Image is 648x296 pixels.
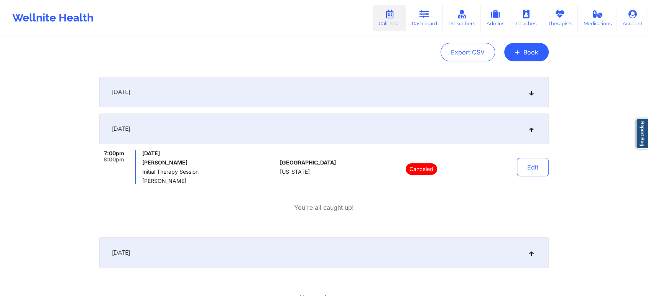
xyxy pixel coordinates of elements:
span: [DATE] [112,249,130,257]
a: Report Bug [636,118,648,149]
button: Edit [517,158,549,176]
a: Therapists [542,5,578,31]
button: +Book [504,43,549,61]
span: [DATE] [112,88,130,96]
a: Prescribers [443,5,481,31]
span: [PERSON_NAME] [142,178,277,184]
a: Medications [578,5,617,31]
span: [DATE] [112,125,130,133]
button: Export CSV [441,43,495,61]
a: Calendar [373,5,406,31]
p: Canceled [406,163,437,175]
span: 8:00pm [104,156,124,163]
span: Initial Therapy Session [142,169,277,175]
span: [DATE] [142,150,277,156]
h6: [PERSON_NAME] [142,160,277,166]
span: 7:00pm [104,150,124,156]
span: [GEOGRAPHIC_DATA] [280,160,336,166]
a: Dashboard [406,5,443,31]
span: + [515,50,520,54]
p: You're all caught up! [294,203,354,212]
a: Admins [480,5,510,31]
span: [US_STATE] [280,169,310,175]
a: Account [617,5,648,31]
a: Coaches [510,5,542,31]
